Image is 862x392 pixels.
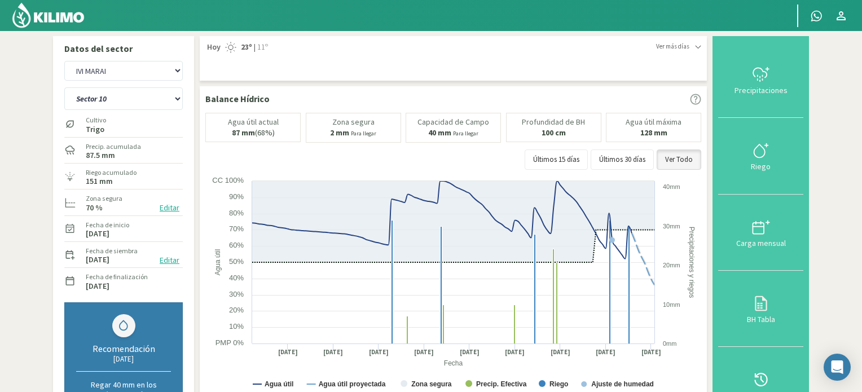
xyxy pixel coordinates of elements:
label: Fecha de finalización [86,272,148,282]
text: [DATE] [505,348,525,356]
b: 100 cm [542,127,566,138]
text: 20% [229,306,244,314]
text: 60% [229,241,244,249]
text: Fecha [444,359,463,367]
button: Riego [718,118,803,194]
text: 10% [229,322,244,331]
label: Trigo [86,126,106,133]
text: [DATE] [278,348,298,356]
div: Carga mensual [722,239,800,247]
text: Zona segura [411,380,452,388]
div: Recomendación [76,343,171,354]
text: 90% [229,192,244,201]
b: 87 mm [232,127,255,138]
label: [DATE] [86,256,109,263]
p: Agua útil máxima [626,118,681,126]
text: Agua útil [214,249,222,275]
label: [DATE] [86,283,109,290]
label: [DATE] [86,230,109,237]
text: 0mm [663,340,676,347]
text: Agua útil proyectada [319,380,386,388]
label: 70 % [86,204,103,212]
text: Precip. Efectiva [476,380,527,388]
div: BH Tabla [722,315,800,323]
p: Agua útil actual [228,118,279,126]
span: 11º [256,42,268,53]
p: Capacidad de Campo [417,118,489,126]
div: Precipitaciones [722,86,800,94]
text: 30% [229,290,244,298]
text: 40mm [663,183,680,190]
text: [DATE] [641,348,661,356]
text: PMP 0% [215,338,244,347]
button: Precipitaciones [718,42,803,118]
label: Cultivo [86,115,106,125]
text: 50% [229,257,244,266]
div: Riego [722,162,800,170]
p: Balance Hídrico [205,92,270,105]
strong: 23º [241,42,252,52]
text: Precipitaciones y riegos [688,226,696,298]
span: Ver más días [656,42,689,51]
button: Últimos 15 días [525,149,588,170]
label: Zona segura [86,193,122,204]
text: Agua útil [265,380,293,388]
label: Fecha de siembra [86,246,138,256]
button: Últimos 30 días [591,149,654,170]
label: Fecha de inicio [86,220,129,230]
label: Precip. acumulada [86,142,141,152]
button: Ver Todo [657,149,701,170]
span: Hoy [205,42,221,53]
text: [DATE] [596,348,615,356]
b: 40 mm [428,127,451,138]
div: Open Intercom Messenger [824,354,851,381]
text: [DATE] [323,348,343,356]
p: Datos del sector [64,42,183,55]
button: BH Tabla [718,271,803,347]
text: 20mm [663,262,680,268]
div: [DATE] [76,354,171,364]
small: Para llegar [351,130,376,137]
button: Carga mensual [718,195,803,271]
button: Editar [156,254,183,267]
small: Para llegar [453,130,478,137]
text: [DATE] [414,348,434,356]
text: 10mm [663,301,680,308]
p: Zona segura [332,118,375,126]
text: Ajuste de humedad [591,380,654,388]
label: 87.5 mm [86,152,115,159]
text: [DATE] [460,348,480,356]
text: CC 100% [212,176,244,184]
text: 70% [229,224,244,233]
text: 80% [229,209,244,217]
text: [DATE] [551,348,570,356]
b: 128 mm [640,127,667,138]
img: Kilimo [11,2,85,29]
text: [DATE] [369,348,389,356]
text: 40% [229,274,244,282]
label: 151 mm [86,178,113,185]
text: Riego [549,380,568,388]
p: (68%) [232,129,275,137]
b: 2 mm [330,127,349,138]
text: 30mm [663,223,680,230]
span: | [254,42,256,53]
button: Editar [156,201,183,214]
p: Profundidad de BH [522,118,585,126]
label: Riego acumulado [86,168,137,178]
